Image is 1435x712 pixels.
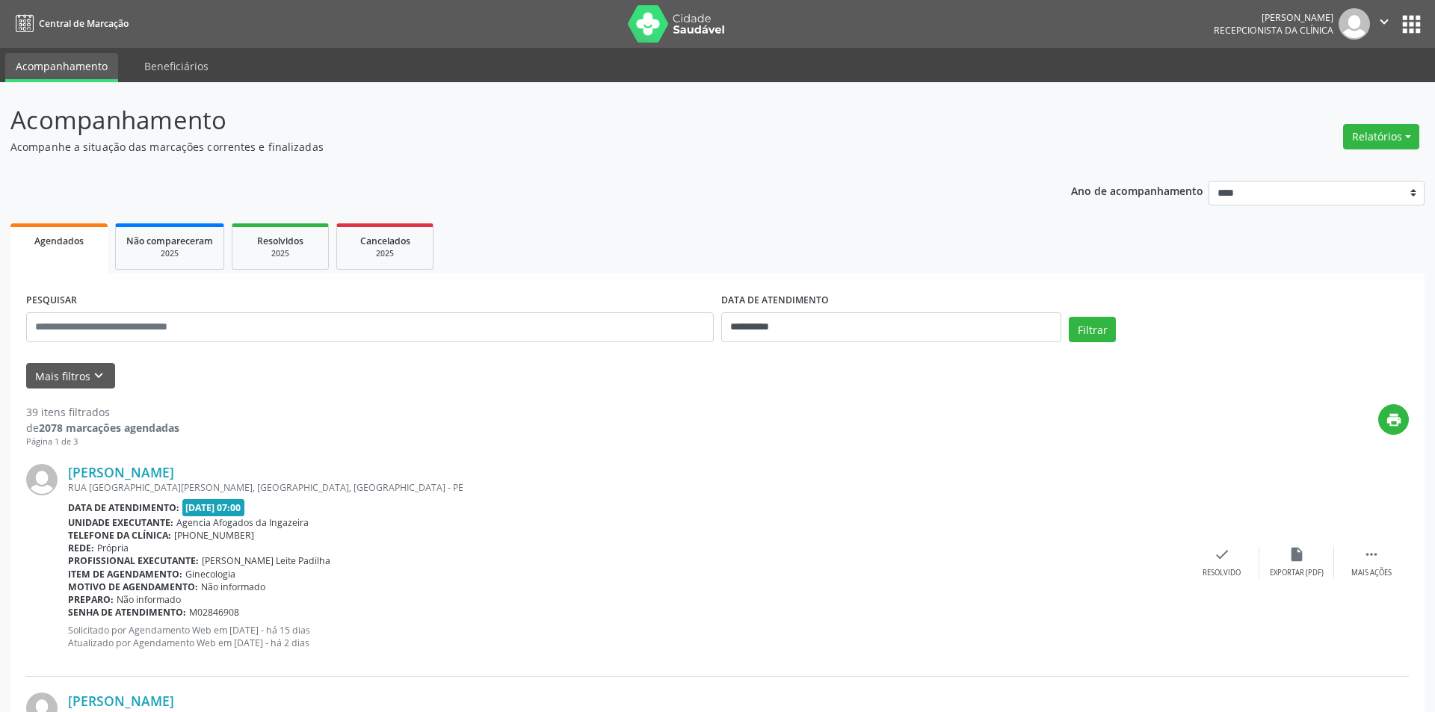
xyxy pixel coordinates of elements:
div: 2025 [126,248,213,259]
b: Unidade executante: [68,516,173,529]
button: Mais filtroskeyboard_arrow_down [26,363,115,389]
div: Resolvido [1203,568,1241,578]
strong: 2078 marcações agendadas [39,421,179,435]
button: print [1378,404,1409,435]
span: Não informado [117,593,181,606]
div: Página 1 de 3 [26,436,179,448]
p: Ano de acompanhamento [1071,181,1203,199]
button: Relatórios [1343,124,1419,149]
a: Acompanhamento [5,53,118,82]
img: img [26,464,58,495]
p: Solicitado por Agendamento Web em [DATE] - há 15 dias Atualizado por Agendamento Web em [DATE] - ... [68,624,1185,649]
span: [DATE] 07:00 [182,499,245,516]
span: Não informado [201,581,265,593]
button: Filtrar [1069,317,1116,342]
b: Data de atendimento: [68,501,179,514]
span: Central de Marcação [39,17,129,30]
b: Item de agendamento: [68,568,182,581]
i:  [1363,546,1380,563]
b: Motivo de agendamento: [68,581,198,593]
i: print [1386,412,1402,428]
div: 39 itens filtrados [26,404,179,420]
b: Preparo: [68,593,114,606]
i:  [1376,13,1392,30]
span: Ginecologia [185,568,235,581]
button: apps [1398,11,1425,37]
b: Telefone da clínica: [68,529,171,542]
label: PESQUISAR [26,289,77,312]
span: Agencia Afogados da Ingazeira [176,516,309,529]
i: check [1214,546,1230,563]
div: Mais ações [1351,568,1392,578]
span: Resolvidos [257,235,303,247]
span: Cancelados [360,235,410,247]
div: [PERSON_NAME] [1214,11,1333,24]
div: 2025 [348,248,422,259]
span: [PERSON_NAME] Leite Padilha [202,554,330,567]
span: Não compareceram [126,235,213,247]
button:  [1370,8,1398,40]
b: Profissional executante: [68,554,199,567]
i: insert_drive_file [1289,546,1305,563]
img: img [1339,8,1370,40]
a: Central de Marcação [10,11,129,36]
div: RUA [GEOGRAPHIC_DATA][PERSON_NAME], [GEOGRAPHIC_DATA], [GEOGRAPHIC_DATA] - PE [68,481,1185,494]
b: Senha de atendimento: [68,606,186,619]
a: [PERSON_NAME] [68,693,174,709]
b: Rede: [68,542,94,554]
div: Exportar (PDF) [1270,568,1324,578]
p: Acompanhe a situação das marcações correntes e finalizadas [10,139,1000,155]
div: 2025 [243,248,318,259]
span: Agendados [34,235,84,247]
span: M02846908 [189,606,239,619]
i: keyboard_arrow_down [90,368,107,384]
span: [PHONE_NUMBER] [174,529,254,542]
span: Própria [97,542,129,554]
span: Recepcionista da clínica [1214,24,1333,37]
label: DATA DE ATENDIMENTO [721,289,829,312]
div: de [26,420,179,436]
p: Acompanhamento [10,102,1000,139]
a: [PERSON_NAME] [68,464,174,480]
a: Beneficiários [134,53,219,79]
